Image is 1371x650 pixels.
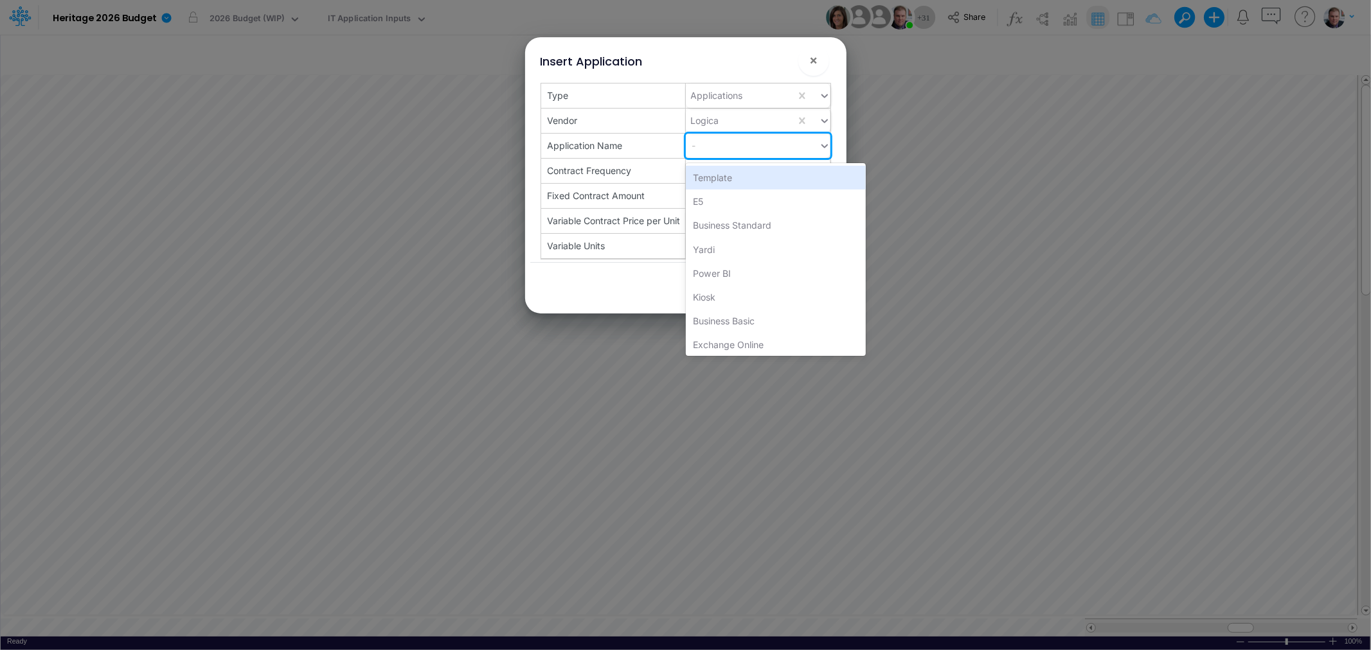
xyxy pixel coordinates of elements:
[691,114,719,127] div: Logica
[548,189,645,202] div: Fixed Contract Amount
[686,238,866,261] div: Yardi
[541,53,643,70] div: Insert Application
[809,52,818,67] span: ×
[548,114,578,127] div: Vendor
[686,309,866,333] div: Business Basic
[548,214,681,227] div: Variable Contract Price per Unit
[686,261,866,285] div: Power BI
[798,45,829,76] button: Close
[692,139,696,152] div: -
[686,213,866,237] div: Business Standard
[686,189,866,213] div: E5
[548,89,569,102] div: Type
[548,139,623,152] div: Application Name
[686,166,866,189] div: Template
[686,333,866,356] div: Exchange Online
[548,164,632,177] div: Contract Frequency
[691,89,743,102] div: Applications
[686,285,866,309] div: Kiosk
[548,239,605,252] div: Variable Units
